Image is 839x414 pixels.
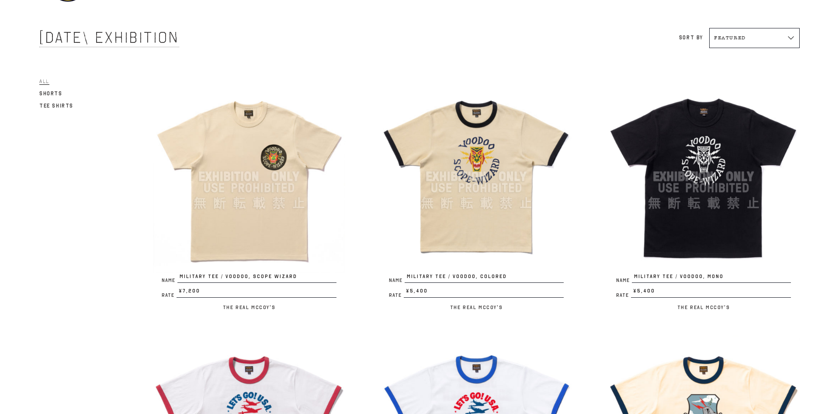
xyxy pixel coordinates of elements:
a: MILITARY TEE / VOODOO, MONO NameMILITARY TEE / VOODOO, MONO Rate¥5,400 The Real McCoy's [607,80,800,313]
span: Name [162,278,177,283]
span: Name [616,278,632,283]
span: MILITARY TEE / VOODOO, SCOPE WIZARD [177,273,336,283]
a: Tee Shirts [39,101,73,111]
img: MILITARY TEE / VOODOO, SCOPE WIZARD [153,80,345,273]
span: MILITARY TEE / VOODOO, MONO [632,273,791,283]
a: All [39,76,49,87]
span: ¥5,400 [631,287,791,298]
img: MILITARY TEE / VOODOO, MONO [607,80,800,273]
span: All [39,78,49,85]
span: Name [389,278,405,283]
span: Shorts [39,90,62,97]
p: The Real McCoy's [607,302,800,313]
span: Tee Shirts [39,103,73,109]
img: MILITARY TEE / VOODOO, COLORED [380,80,572,273]
a: MILITARY TEE / VOODOO, COLORED NameMILITARY TEE / VOODOO, COLORED Rate¥5,400 The Real McCoy's [380,80,572,313]
span: Rate [162,293,177,298]
span: Rate [389,293,404,298]
span: [DATE] Exhibition [39,28,179,47]
p: The Real McCoy's [380,302,572,313]
span: Rate [616,293,631,298]
a: MILITARY TEE / VOODOO, SCOPE WIZARD NameMILITARY TEE / VOODOO, SCOPE WIZARD Rate¥7,200 The Real M... [153,80,345,313]
label: Sort by [679,35,703,41]
p: The Real McCoy's [153,302,345,313]
span: MILITARY TEE / VOODOO, COLORED [405,273,564,283]
span: ¥5,400 [404,287,564,298]
span: ¥7,200 [177,287,336,298]
a: Shorts [39,88,62,99]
